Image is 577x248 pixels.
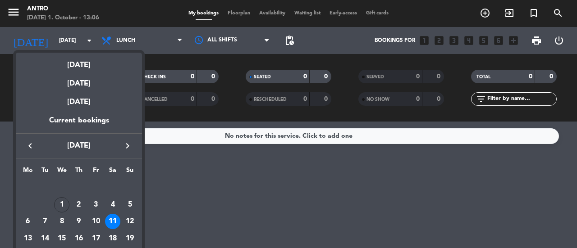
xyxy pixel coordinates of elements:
div: 19 [122,231,137,246]
div: 11 [105,214,120,229]
td: October 11, 2025 [105,213,122,230]
div: 17 [88,231,104,246]
th: Monday [19,165,37,179]
div: 12 [122,214,137,229]
span: [DATE] [38,140,119,152]
th: Wednesday [53,165,70,179]
td: October 16, 2025 [70,230,87,247]
td: October 2, 2025 [70,196,87,213]
div: 8 [54,214,69,229]
td: October 10, 2025 [87,213,105,230]
i: keyboard_arrow_left [25,140,36,151]
td: October 1, 2025 [53,196,70,213]
div: 13 [20,231,36,246]
td: October 4, 2025 [105,196,122,213]
td: October 5, 2025 [121,196,138,213]
div: Current bookings [16,115,142,133]
th: Sunday [121,165,138,179]
div: 6 [20,214,36,229]
div: 15 [54,231,69,246]
th: Friday [87,165,105,179]
td: October 15, 2025 [53,230,70,247]
td: October 19, 2025 [121,230,138,247]
button: keyboard_arrow_left [22,140,38,152]
div: 2 [71,197,87,212]
td: October 14, 2025 [37,230,54,247]
div: 14 [37,231,53,246]
td: OCT [19,179,138,196]
th: Thursday [70,165,87,179]
td: October 7, 2025 [37,213,54,230]
td: October 3, 2025 [87,196,105,213]
button: keyboard_arrow_right [119,140,136,152]
div: 16 [71,231,87,246]
div: 4 [105,197,120,212]
td: October 18, 2025 [105,230,122,247]
div: 10 [88,214,104,229]
th: Saturday [105,165,122,179]
td: October 13, 2025 [19,230,37,247]
div: 7 [37,214,53,229]
div: 5 [122,197,137,212]
td: October 8, 2025 [53,213,70,230]
div: [DATE] [16,71,142,90]
div: 18 [105,231,120,246]
td: October 9, 2025 [70,213,87,230]
div: [DATE] [16,90,142,115]
div: 1 [54,197,69,212]
div: 9 [71,214,87,229]
td: October 17, 2025 [87,230,105,247]
div: [DATE] [16,53,142,71]
i: keyboard_arrow_right [122,140,133,151]
td: October 6, 2025 [19,213,37,230]
div: 3 [88,197,104,212]
td: October 12, 2025 [121,213,138,230]
th: Tuesday [37,165,54,179]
